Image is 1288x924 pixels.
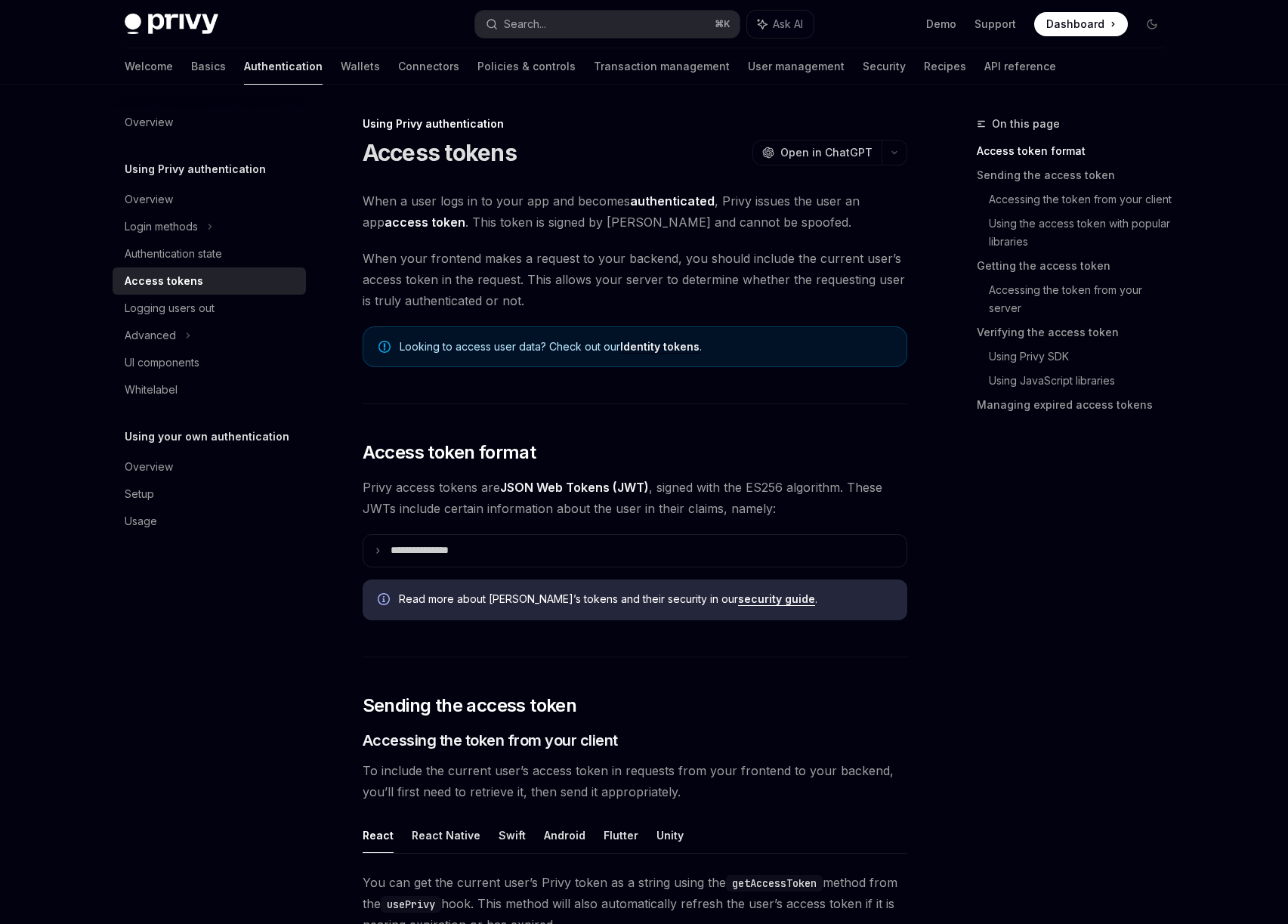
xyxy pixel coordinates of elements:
a: Access token format [977,139,1176,163]
span: On this page [992,115,1060,133]
a: Managing expired access tokens [977,393,1176,417]
a: Wallets [341,48,380,85]
a: Authentication [244,48,323,85]
div: Search... [504,15,546,33]
div: Overview [125,190,173,209]
a: Security [863,48,906,85]
a: Connectors [398,48,459,85]
div: Setup [125,485,154,503]
a: Basics [191,48,226,85]
span: To include the current user’s access token in requests from your frontend to your backend, you’ll... [363,760,907,802]
strong: access token [385,215,465,230]
div: Usage [125,512,157,530]
strong: authenticated [630,193,715,209]
span: Looking to access user data? Check out our . [400,339,891,354]
a: Demo [926,17,956,32]
button: Swift [499,817,526,853]
a: Usage [113,508,306,535]
a: UI components [113,349,306,376]
a: Verifying the access token [977,320,1176,345]
div: Overview [125,458,173,476]
button: Unity [656,817,684,853]
h1: Access tokens [363,139,517,166]
a: Recipes [924,48,966,85]
div: Using Privy authentication [363,116,907,131]
button: React Native [412,817,480,853]
code: getAccessToken [726,875,823,892]
a: Using the access token with popular libraries [989,212,1176,254]
span: Accessing the token from your client [363,730,618,751]
a: Overview [113,453,306,481]
div: Logging users out [125,299,215,317]
span: When a user logs in to your app and becomes , Privy issues the user an app . This token is signed... [363,190,907,233]
svg: Note [378,341,391,353]
a: Getting the access token [977,254,1176,278]
a: Welcome [125,48,173,85]
a: Identity tokens [620,340,700,354]
a: Logging users out [113,295,306,322]
span: Access token format [363,440,536,465]
a: Policies & controls [477,48,576,85]
a: security guide [738,592,815,606]
a: Dashboard [1034,12,1128,36]
button: Open in ChatGPT [752,140,882,165]
a: User management [748,48,845,85]
button: Toggle dark mode [1140,12,1164,36]
a: Overview [113,186,306,213]
a: JSON Web Tokens (JWT) [500,480,649,496]
a: Transaction management [594,48,730,85]
a: Using JavaScript libraries [989,369,1176,393]
span: Dashboard [1046,17,1104,32]
a: Access tokens [113,267,306,295]
div: Advanced [125,326,176,345]
div: Access tokens [125,272,203,290]
span: Ask AI [773,17,803,32]
span: Read more about [PERSON_NAME]’s tokens and their security in our . [399,592,892,607]
h5: Using your own authentication [125,428,289,446]
a: Setup [113,481,306,508]
span: ⌘ K [715,18,730,30]
div: Login methods [125,218,198,236]
a: Whitelabel [113,376,306,403]
div: UI components [125,354,199,372]
span: Open in ChatGPT [780,145,873,160]
a: Accessing the token from your client [989,187,1176,212]
button: Android [544,817,585,853]
a: Using Privy SDK [989,345,1176,369]
div: Whitelabel [125,381,178,399]
code: usePrivy [381,896,441,913]
button: React [363,817,394,853]
a: Sending the access token [977,163,1176,187]
img: dark logo [125,14,218,35]
a: Support [974,17,1016,32]
a: Authentication state [113,240,306,267]
button: Ask AI [747,11,814,38]
button: Flutter [604,817,638,853]
span: Sending the access token [363,694,577,718]
a: Accessing the token from your server [989,278,1176,320]
div: Overview [125,113,173,131]
a: Overview [113,109,306,136]
div: Authentication state [125,245,222,263]
button: Search...⌘K [475,11,740,38]
svg: Info [378,593,393,608]
span: When your frontend makes a request to your backend, you should include the current user’s access ... [363,248,907,311]
span: Privy access tokens are , signed with the ES256 algorithm. These JWTs include certain information... [363,477,907,519]
a: API reference [984,48,1056,85]
h5: Using Privy authentication [125,160,266,178]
